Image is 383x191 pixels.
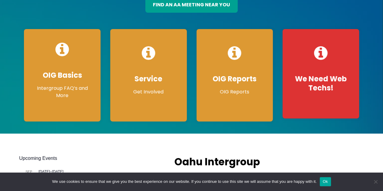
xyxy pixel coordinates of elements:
span: [DATE] [52,170,64,174]
h4: Service [116,74,181,83]
time: – [38,170,63,174]
p: OIG Reports [203,88,267,95]
button: Ok [320,177,331,186]
h2: Upcoming Events [19,155,162,162]
h2: Oahu Intergroup [174,155,320,169]
span: No [372,179,378,185]
span: Sep [19,169,38,174]
h4: We Need Web Techs! [289,74,353,92]
span: [DATE] [38,170,50,174]
span: We use cookies to ensure that we give you the best experience on our website. If you continue to ... [52,179,316,185]
h4: OIG Reports [203,74,267,83]
p: Get Involved [116,88,181,95]
p: Intergroup FAQ’s and More [30,85,94,99]
h4: OIG Basics [30,71,94,80]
